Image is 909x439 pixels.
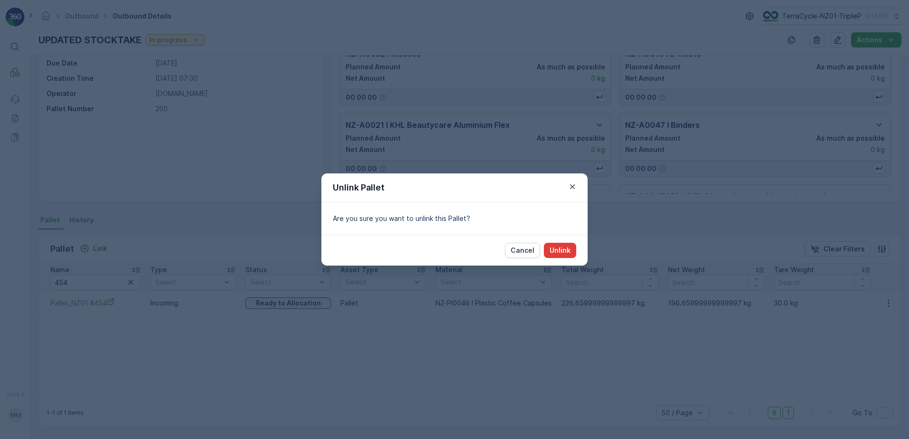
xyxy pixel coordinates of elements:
button: Cancel [505,243,540,258]
button: Unlink [544,243,576,258]
p: Unlink [550,246,571,255]
p: Unlink Pallet [333,181,385,194]
p: Cancel [511,246,534,255]
p: Are you sure you want to unlink this Pallet? [333,214,576,223]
